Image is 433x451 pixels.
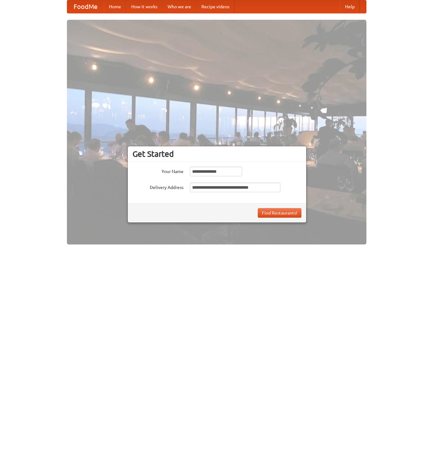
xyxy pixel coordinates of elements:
label: Your Name [133,167,184,175]
button: Find Restaurants! [258,208,301,218]
a: Home [104,0,126,13]
label: Delivery Address [133,183,184,191]
a: Help [340,0,360,13]
h3: Get Started [133,149,301,159]
a: FoodMe [67,0,104,13]
a: How it works [126,0,162,13]
a: Who we are [162,0,196,13]
a: Recipe videos [196,0,235,13]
